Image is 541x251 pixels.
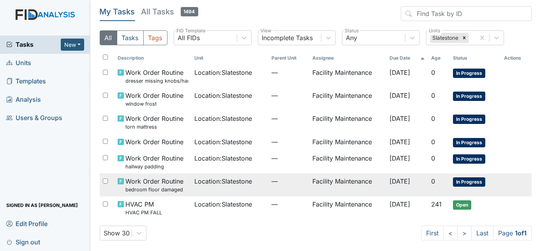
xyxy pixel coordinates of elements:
[125,154,183,170] span: Work Order Routine hallway padding
[6,199,78,211] span: Signed in as [PERSON_NAME]
[431,115,435,122] span: 0
[309,65,386,88] td: Facility Maintenance
[178,33,200,42] div: All FIDs
[386,51,428,65] th: Toggle SortBy
[100,30,117,45] button: All
[389,138,410,146] span: [DATE]
[309,150,386,173] td: Facility Maintenance
[453,154,485,164] span: In Progress
[389,177,410,185] span: [DATE]
[450,51,500,65] th: Toggle SortBy
[428,51,450,65] th: Toggle SortBy
[271,200,306,209] span: —
[346,33,358,42] div: Any
[457,226,472,240] a: >
[268,51,309,65] th: Toggle SortBy
[191,51,268,65] th: Toggle SortBy
[6,75,46,87] span: Templates
[104,228,130,238] div: Show 30
[141,6,198,17] h5: All Tasks
[515,229,527,237] strong: 1 of 1
[271,137,306,147] span: —
[471,226,493,240] a: Last
[271,91,306,100] span: —
[401,6,532,21] input: Find Task by ID
[115,51,192,65] th: Toggle SortBy
[6,40,61,49] a: Tasks
[431,154,435,162] span: 0
[117,30,144,45] button: Tasks
[194,200,252,209] span: Location : Slatestone
[431,200,442,208] span: 241
[389,200,410,208] span: [DATE]
[453,138,485,147] span: In Progress
[194,114,252,123] span: Location : Slatestone
[194,177,252,186] span: Location : Slatestone
[431,138,435,146] span: 0
[453,92,485,101] span: In Progress
[181,7,198,16] span: 1494
[271,154,306,163] span: —
[6,217,48,230] span: Edit Profile
[194,137,252,147] span: Location : Slatestone
[431,177,435,185] span: 0
[262,33,313,42] div: Incomplete Tasks
[6,112,62,124] span: Users & Groups
[431,92,435,99] span: 0
[389,69,410,76] span: [DATE]
[271,114,306,123] span: —
[453,200,471,210] span: Open
[125,163,183,170] small: hallway padding
[309,134,386,150] td: Facility Maintenance
[443,226,458,240] a: <
[309,51,386,65] th: Assignee
[389,115,410,122] span: [DATE]
[125,114,183,131] span: Work Order Routine torn mattress
[453,115,485,124] span: In Progress
[431,69,435,76] span: 0
[389,154,410,162] span: [DATE]
[421,226,444,240] a: First
[125,186,183,193] small: bedroom floor damaged
[309,173,386,196] td: Facility Maintenance
[389,92,410,99] span: [DATE]
[271,177,306,186] span: —
[6,57,31,69] span: Units
[125,137,183,147] span: Work Order Routine
[194,68,252,77] span: Location : Slatestone
[125,200,162,216] span: HVAC PM HVAC PM FALL
[143,30,167,45] button: Tags
[453,177,485,187] span: In Progress
[271,68,306,77] span: —
[61,39,84,51] button: New
[125,123,183,131] small: torn mattress
[309,111,386,134] td: Facility Maintenance
[309,88,386,111] td: Facility Maintenance
[493,226,532,240] span: Page
[125,209,162,216] small: HVAC PM FALL
[100,30,167,45] div: Type filter
[6,94,41,106] span: Analysis
[125,68,189,85] span: Work Order Routine dresser missing knobs/handles
[100,6,135,17] h5: My Tasks
[501,51,532,65] th: Actions
[103,55,108,60] input: Toggle All Rows Selected
[430,33,460,43] div: Slatestone
[125,91,183,108] span: Work Order Routine window frost
[194,91,252,100] span: Location : Slatestone
[421,226,532,240] nav: task-pagination
[194,154,252,163] span: Location : Slatestone
[6,236,40,248] span: Sign out
[125,177,183,193] span: Work Order Routine bedroom floor damaged
[309,196,386,219] td: Facility Maintenance
[125,100,183,108] small: window frost
[125,77,189,85] small: dresser missing knobs/handles
[453,69,485,78] span: In Progress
